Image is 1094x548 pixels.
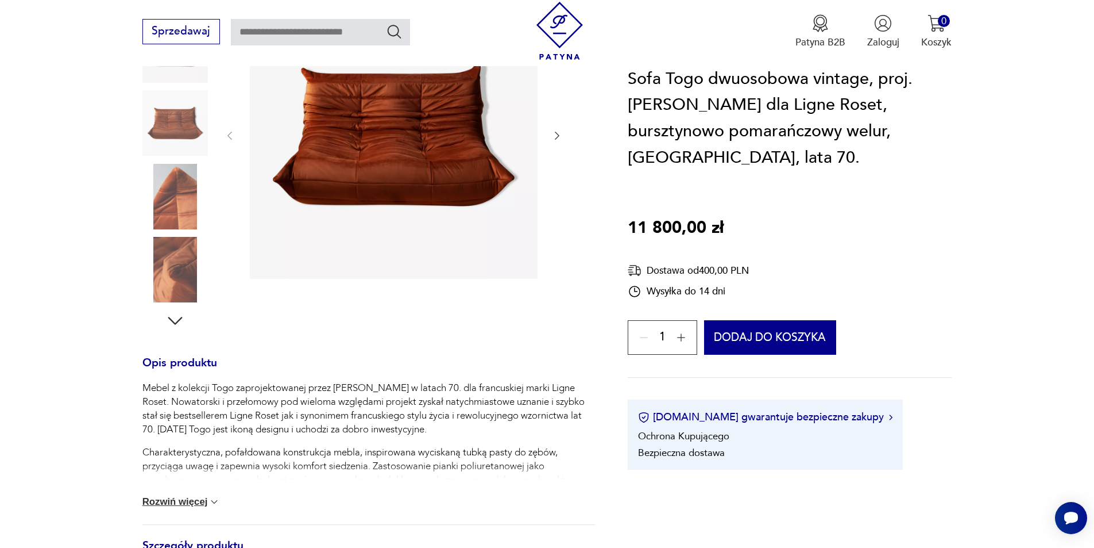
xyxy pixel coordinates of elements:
a: Sprzedawaj [142,28,220,37]
button: Patyna B2B [795,14,845,49]
div: Dostawa od 400,00 PLN [628,263,749,278]
button: 0Koszyk [921,14,952,49]
h3: Opis produktu [142,359,595,382]
img: Ikona dostawy [628,263,641,278]
img: Zdjęcie produktu Sofa Togo dwuosobowa vintage, proj. M. Ducaroy dla Ligne Roset, bursztynowo poma... [142,90,208,156]
button: Dodaj do koszyka [704,321,837,355]
img: Patyna - sklep z meblami i dekoracjami vintage [531,2,589,60]
img: Ikona certyfikatu [638,412,650,423]
p: 11 800,00 zł [628,215,724,242]
li: Bezpieczna dostawa [638,446,725,459]
li: Ochrona Kupującego [638,430,729,443]
h1: Sofa Togo dwuosobowa vintage, proj. [PERSON_NAME] dla Ligne Roset, bursztynowo pomarańczowy welur... [628,66,952,171]
img: Ikona koszyka [927,14,945,32]
div: 0 [938,15,950,27]
button: [DOMAIN_NAME] gwarantuje bezpieczne zakupy [638,410,892,424]
button: Rozwiń więcej [142,496,221,508]
p: Zaloguj [867,36,899,49]
button: Zaloguj [867,14,899,49]
img: Ikona strzałki w prawo [889,415,892,420]
img: Zdjęcie produktu Sofa Togo dwuosobowa vintage, proj. M. Ducaroy dla Ligne Roset, bursztynowo poma... [142,237,208,302]
img: Ikonka użytkownika [874,14,892,32]
span: 1 [659,334,666,343]
a: Ikona medaluPatyna B2B [795,14,845,49]
img: chevron down [208,496,220,508]
button: Sprzedawaj [142,19,220,44]
p: Charakterystyczna, pofałdowana konstrukcja mebla, inspirowana wyciskaną tubką pasty do zębów, prz... [142,446,595,528]
p: Mebel z kolekcji Togo zaprojektowanej przez [PERSON_NAME] w latach 70. dla francuskiej marki Lign... [142,381,595,436]
img: Zdjęcie produktu Sofa Togo dwuosobowa vintage, proj. M. Ducaroy dla Ligne Roset, bursztynowo poma... [142,164,208,229]
img: Ikona medalu [811,14,829,32]
div: Wysyłka do 14 dni [628,285,749,298]
p: Patyna B2B [795,36,845,49]
p: Koszyk [921,36,952,49]
button: Szukaj [386,23,403,40]
iframe: Smartsupp widget button [1055,502,1087,534]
